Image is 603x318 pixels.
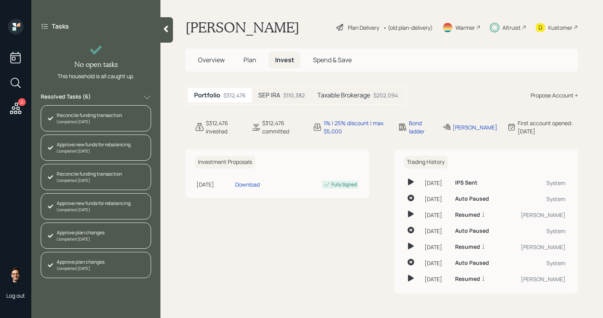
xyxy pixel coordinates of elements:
div: Completed [DATE] [57,207,131,213]
div: Approve new funds for rebalancing [57,141,131,148]
div: Completed [DATE] [57,119,122,125]
h5: Portfolio [194,92,220,99]
span: Spend & Save [313,56,352,64]
div: Propose Account + [531,91,578,99]
div: • (old plan-delivery) [383,23,433,32]
div: $110,382 [283,91,305,99]
div: 1% | 25% discount | max $5,000 [324,119,389,135]
h6: IPS Sent [455,180,477,186]
div: [DATE] [196,180,232,189]
div: [DATE] [425,179,449,187]
div: This household is all caught up. [58,72,135,80]
h6: Resumed [455,244,480,250]
div: [PERSON_NAME] [507,243,565,251]
h6: Resumed [455,276,480,282]
span: Invest [275,56,294,64]
img: sami-boghos-headshot.png [8,267,23,282]
div: Download [235,180,260,189]
h6: Investment Proposals [195,156,255,169]
div: Approve plan changes [57,259,104,266]
div: Approve plan changes [57,229,104,236]
div: [PERSON_NAME] [507,211,565,219]
div: Reconcile funding transaction [57,171,122,178]
div: [DATE] [425,259,449,267]
div: Completed [DATE] [57,236,104,242]
label: Tasks [52,22,69,31]
div: Reconcile funding transaction [57,112,122,119]
h6: Auto Paused [455,228,489,234]
div: $312,476 invested [206,119,242,135]
div: System [507,227,565,235]
div: Completed [DATE] [57,148,131,154]
h5: SEP IRA [258,92,280,99]
div: [DATE] [425,211,449,219]
div: System [507,179,565,187]
div: Kustomer [548,23,572,32]
div: Warmer [455,23,475,32]
div: Completed [DATE] [57,178,122,183]
div: [PERSON_NAME] [507,275,565,283]
div: Bond ladder [409,119,432,135]
div: $202,094 [373,91,398,99]
div: [DATE] [425,227,449,235]
h6: Auto Paused [455,260,489,266]
div: Altruist [502,23,521,32]
div: Completed [DATE] [57,266,104,271]
div: Fully Signed [331,181,357,188]
h1: [PERSON_NAME] [185,19,299,36]
div: [PERSON_NAME] [453,123,497,131]
div: $312,476 [223,91,246,99]
div: Approve new funds for rebalancing [57,200,131,207]
div: $312,476 committed [262,119,303,135]
div: [DATE] [425,243,449,251]
h6: Auto Paused [455,196,489,202]
span: Plan [243,56,256,64]
div: System [507,195,565,203]
div: 2 [18,98,26,106]
h5: Taxable Brokerage [317,92,370,99]
div: [DATE] [425,195,449,203]
div: Log out [6,292,25,299]
div: System [507,259,565,267]
div: Plan Delivery [348,23,379,32]
h4: No open tasks [74,60,118,69]
div: First account opened: [DATE] [518,119,578,135]
h6: Trading History [404,156,448,169]
label: Resolved Tasks ( 6 ) [41,93,91,102]
h6: Resumed [455,212,480,218]
div: [DATE] [425,275,449,283]
span: Overview [198,56,225,64]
